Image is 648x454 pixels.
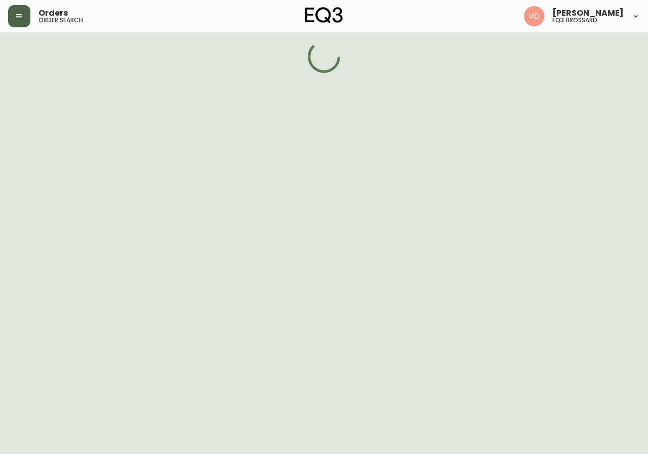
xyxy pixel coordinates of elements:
h5: eq3 brossard [552,17,597,23]
img: 34cbe8de67806989076631741e6a7c6b [524,6,544,26]
img: logo [305,7,343,23]
span: [PERSON_NAME] [552,9,624,17]
span: Orders [38,9,68,17]
h5: order search [38,17,83,23]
